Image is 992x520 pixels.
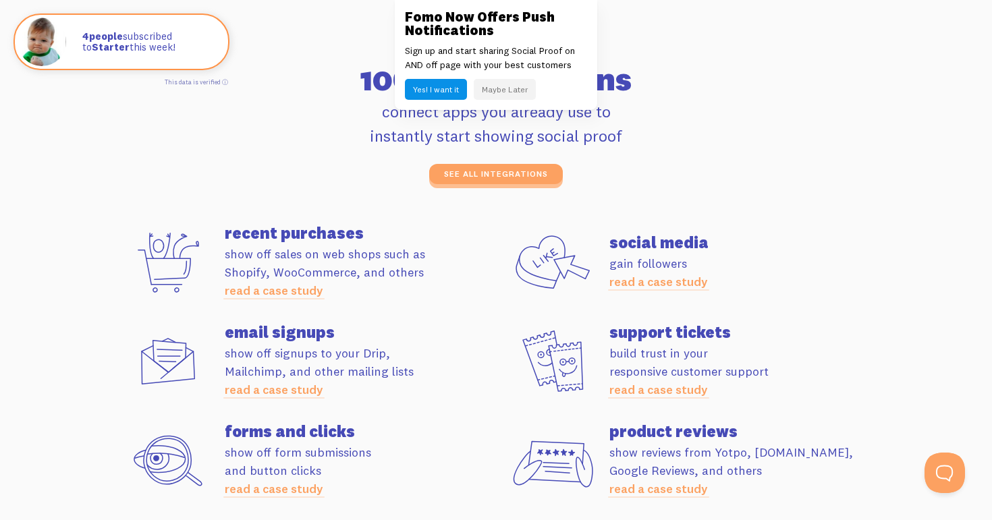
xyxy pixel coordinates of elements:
[225,481,323,496] a: read a case study
[609,344,881,399] p: build trust in your responsive customer support
[609,254,881,291] p: gain followers
[609,382,708,397] a: read a case study
[405,10,587,37] h3: Fomo Now Offers Push Notifications
[429,164,563,184] a: see all integrations
[225,283,323,298] a: read a case study
[119,99,873,148] p: connect apps you already use to instantly start showing social proof
[474,79,536,100] button: Maybe Later
[225,225,496,241] h4: recent purchases
[609,234,881,250] h4: social media
[92,40,130,53] strong: Starter
[225,423,496,439] h4: forms and clicks
[225,324,496,340] h4: email signups
[225,245,496,299] p: show off sales on web shops such as Shopify, WooCommerce, and others
[609,274,708,289] a: read a case study
[82,31,215,53] p: subscribed to this week!
[225,443,496,498] p: show off form submissions and button clicks
[609,443,881,498] p: show reviews from Yotpo, [DOMAIN_NAME], Google Reviews, and others
[609,423,881,439] h4: product reviews
[609,481,708,496] a: read a case study
[165,78,228,86] a: This data is verified ⓘ
[405,79,467,100] button: Yes! I want it
[119,63,873,95] h2: 106+ integrations
[82,30,123,42] strong: people
[225,344,496,399] p: show off signups to your Drip, Mailchimp, and other mailing lists
[609,324,881,340] h4: support tickets
[925,453,965,493] iframe: Help Scout Beacon - Open
[18,18,66,66] img: Fomo
[82,31,89,42] span: 4
[405,44,587,72] p: Sign up and start sharing Social Proof on AND off page with your best customers
[225,382,323,397] a: read a case study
